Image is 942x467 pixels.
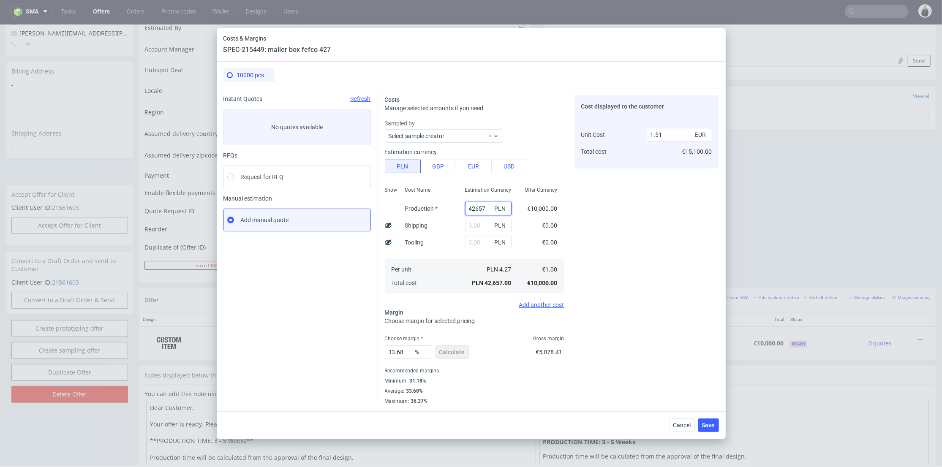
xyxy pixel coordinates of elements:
p: Client User ID: [11,179,128,187]
td: Assumed delivery zipcode [144,122,297,144]
span: PLN [493,236,510,248]
div: Average : [385,386,564,396]
div: Add another cost [385,301,564,308]
input: 0.00 [465,219,512,232]
span: Source: [302,324,336,330]
th: ID [246,288,299,302]
td: €0.00 [649,301,714,335]
td: Assumed delivery country [144,100,297,122]
span: Costs & Margins [223,35,331,42]
small: Add other item [803,270,837,275]
small: Add line item from VMA [697,270,749,275]
span: Ready [790,316,807,323]
span: Per unit [392,266,412,273]
div: Convert to a Draft Order and send to Customer [6,227,133,253]
span: Choose margin for selected pricing [385,318,475,324]
span: €10,000.00 [528,280,558,286]
img: Hokodo [219,165,226,172]
span: Manage selected amounts if you need [385,105,484,111]
button: Force CRM resync [144,236,284,245]
td: Duplicate of (Offer ID) [144,215,297,235]
span: Cancel [673,422,691,428]
input: 0.00 [385,345,432,359]
small: Add custom line item [753,270,799,275]
span: - [11,56,128,64]
input: Type to create new task [552,86,929,99]
span: % [414,346,430,358]
span: 10000 pcs [237,72,264,79]
strong: 769078 [249,315,270,322]
a: Create sampling offer [11,317,128,334]
a: markdown [225,365,255,373]
div: 33.68% [405,388,423,394]
span: €15,100.00 [682,148,712,155]
span: PLN [493,220,510,231]
span: Save [702,422,715,428]
span: Offer [144,272,158,279]
div: Karton-Pak Cieszyn • Custom [302,305,480,331]
span: Add manual quote [241,216,289,224]
small: Add PIM line item [654,270,693,275]
span: €1.00 [542,266,558,273]
button: EUR [456,160,492,173]
span: PLN 4.27 [487,266,512,273]
a: 21561603 [52,179,79,187]
button: Save [698,418,719,432]
div: 36.37% [409,398,428,405]
th: Dependencies [649,288,714,302]
button: Single payment (default) [299,144,525,156]
div: Shipping Address [6,99,133,118]
span: EUR [694,129,711,141]
th: Status [787,288,837,302]
td: €10,000.00 [577,301,649,335]
div: 31.18% [408,377,427,384]
span: Gross margin [534,335,564,342]
th: Unit Price [530,288,577,302]
span: Offer Currency [525,187,558,193]
span: PLN [493,203,510,214]
span: Total cost [392,280,417,286]
input: 0.00 [465,236,512,249]
button: Accept Offer for Client [11,192,128,209]
span: Cost Name [405,187,431,193]
small: Manage dielines [848,270,885,275]
span: Costs [385,96,400,103]
span: Refresh [351,95,371,102]
div: RFQs [223,152,371,159]
td: Enable flexible payments [144,163,297,179]
div: Notes displayed below the Offer [139,341,936,360]
span: SPEC- 215449 [357,307,388,314]
img: regular_mini_magick20250217-67-ufcnb1.jpg [550,30,561,40]
span: PLN 42,657.00 [472,280,512,286]
label: Select sample creator [389,133,445,139]
span: 0 quotes [869,315,892,322]
small: Margin summary [892,270,931,275]
div: Recommended margins [385,366,564,376]
input: Save [479,236,525,245]
span: €0.00 [542,222,558,229]
span: Total cost [581,148,607,155]
th: Total [715,288,787,302]
button: USD [491,160,527,173]
span: mailer box fefco 427 [302,306,356,314]
td: 10000 [484,301,530,335]
td: Region [144,79,297,100]
input: Only numbers [305,217,519,228]
div: Minimum : [385,376,564,386]
span: [PERSON_NAME][EMAIL_ADDRESS][PERSON_NAME][DOMAIN_NAME] [11,4,213,12]
a: View all [913,68,931,75]
span: Request for RFQ [241,173,284,181]
p: Client User ID: [11,253,128,262]
span: Margin [385,309,404,316]
a: 21561603 [52,253,79,261]
button: Cancel [670,418,695,432]
th: Design [139,288,246,302]
td: Locale [144,57,297,79]
label: Shipping [405,222,428,229]
label: Estimation currency [385,149,437,155]
span: Show [385,187,397,193]
button: GBP [420,160,456,173]
span: €10,000.00 [528,205,558,212]
td: Payment [144,144,297,163]
a: CBDY-1 [319,324,336,330]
